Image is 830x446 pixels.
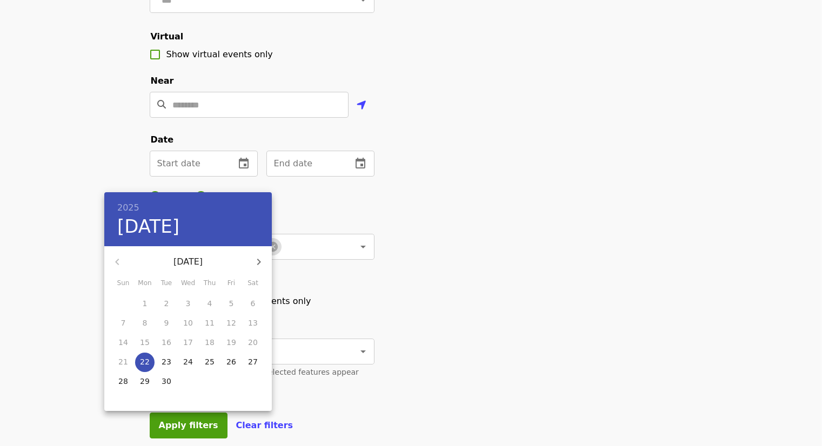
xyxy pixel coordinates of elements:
button: 27 [243,353,263,372]
span: Sun [113,278,133,289]
p: 23 [162,356,171,367]
p: 26 [226,356,236,367]
button: [DATE] [117,215,179,238]
p: 25 [205,356,215,367]
p: 28 [118,376,128,387]
p: 27 [248,356,258,367]
span: Mon [135,278,155,289]
button: 30 [157,372,176,391]
p: [DATE] [130,255,246,268]
p: 22 [140,356,150,367]
span: Tue [157,278,176,289]
button: 25 [200,353,219,372]
p: 24 [183,356,193,367]
span: Fri [222,278,241,289]
p: 30 [162,376,171,387]
button: 2025 [117,200,139,215]
span: Sat [243,278,263,289]
button: 23 [157,353,176,372]
button: 22 [135,353,155,372]
span: Thu [200,278,219,289]
button: 24 [178,353,198,372]
button: 28 [113,372,133,391]
button: 26 [222,353,241,372]
button: 29 [135,372,155,391]
span: Wed [178,278,198,289]
p: 29 [140,376,150,387]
